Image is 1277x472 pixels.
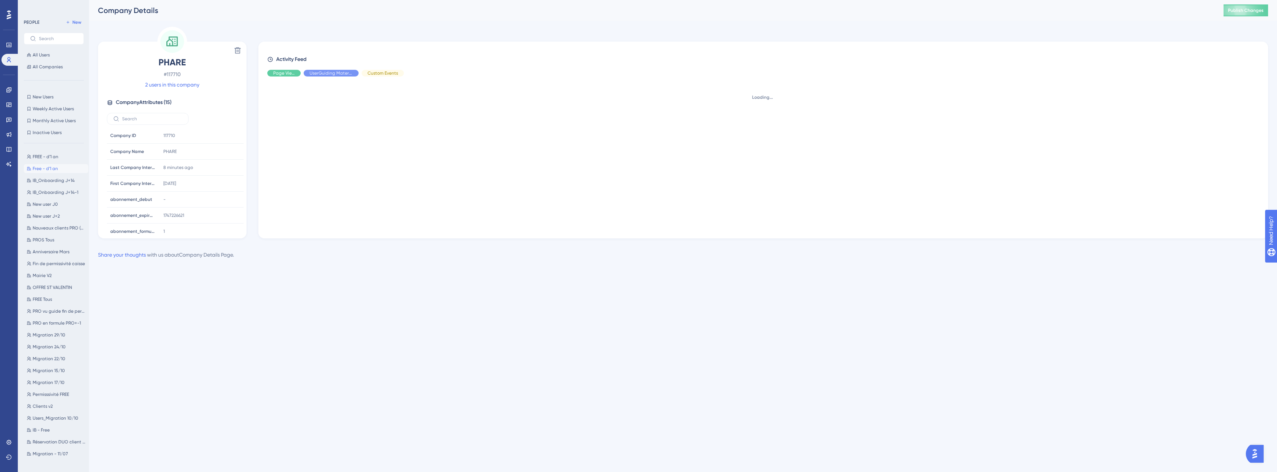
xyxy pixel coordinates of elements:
input: Search [39,36,78,41]
span: Custom Events [368,70,398,76]
button: Clients v2 [24,402,88,411]
button: New user J0 [24,200,88,209]
button: New Users [24,92,84,101]
span: New user J+2 [33,213,60,219]
span: abonnement_expiration [110,212,155,218]
span: Publish Changes [1228,7,1264,13]
button: Mairie V2 [24,271,88,280]
span: New Users [33,94,53,100]
span: Clients v2 [33,403,53,409]
span: PROS Tous [33,237,54,243]
button: PRO vu guide fin de permissivité [24,307,88,316]
button: Permisssivité FREE [24,390,88,399]
div: PEOPLE [24,19,39,25]
span: Activity Feed [276,55,307,64]
button: FREE Tous [24,295,88,304]
iframe: UserGuiding AI Assistant Launcher [1246,443,1268,465]
span: Migration 15/10 [33,368,65,374]
span: Last Company Interaction [110,165,155,170]
span: All Users [33,52,50,58]
button: Nouveaux clients PRO (opération caisse) [24,224,88,232]
div: with us about Company Details Page . [98,250,234,259]
button: Free - d'1 an [24,164,88,173]
span: Company Name [110,149,144,154]
input: Search [122,116,182,121]
span: abonnement_formule [110,228,155,234]
button: Migration - 11/07 [24,449,88,458]
span: Free - d'1 an [33,166,58,172]
span: Users_Migration 10/10 [33,415,78,421]
button: OFFRE ST VALENTIN [24,283,88,292]
button: New [63,18,84,27]
button: New user J+2 [24,212,88,221]
span: Company Attributes ( 15 ) [116,98,172,107]
span: Inactive Users [33,130,62,136]
span: New user J0 [33,201,58,207]
span: PRO vu guide fin de permissivité [33,308,85,314]
button: Fin de permissivité caisse [24,259,88,268]
span: Company ID [110,133,136,139]
span: abonnement_debut [110,196,152,202]
button: All Companies [24,62,84,71]
span: IB - Free [33,427,50,433]
span: New [72,19,81,25]
span: FREE Tous [33,296,52,302]
button: Migration 15/10 [24,366,88,375]
a: 2 users in this company [145,80,199,89]
button: Inactive Users [24,128,84,137]
span: PRO en formule PRO+-1 [33,320,81,326]
button: IB_Onboarding J+14-1 [24,188,88,197]
button: Migration 17/10 [24,378,88,387]
button: Anniversaire Mars [24,247,88,256]
span: 1747226621 [163,212,184,218]
span: Migration 29/10 [33,332,65,338]
span: # 117710 [107,70,238,79]
span: Migration 24/10 [33,344,66,350]
span: Page View [273,70,295,76]
button: Migration 24/10 [24,342,88,351]
button: IB_Onboarding J+14 [24,176,88,185]
button: Migration 29/10 [24,331,88,339]
span: 1 [163,228,165,234]
span: Nouveaux clients PRO (opération caisse) [33,225,85,231]
span: Weekly Active Users [33,106,74,112]
time: [DATE] [163,181,176,186]
span: Mairie V2 [33,273,52,279]
button: Users_Migration 10/10 [24,414,88,423]
button: Monthly Active Users [24,116,84,125]
span: IB_Onboarding J+14-1 [33,189,78,195]
button: Réservation DUO client PRO et PRO+ [24,437,88,446]
span: Need Help? [17,2,46,11]
span: All Companies [33,64,63,70]
span: Permisssivité FREE [33,391,69,397]
button: All Users [24,51,84,59]
span: FREE - d'1 an [33,154,58,160]
a: Share your thoughts [98,252,146,258]
span: Anniversaire Mars [33,249,69,255]
button: Migration 22/10 [24,354,88,363]
span: 117710 [163,133,175,139]
button: IB - Free [24,426,88,434]
span: Monthly Active Users [33,118,76,124]
span: OFFRE ST VALENTIN [33,284,72,290]
span: Migration - 11/07 [33,451,68,457]
span: Migration 22/10 [33,356,65,362]
time: 8 minutes ago [163,165,193,170]
span: Fin de permissivité caisse [33,261,85,267]
span: IB_Onboarding J+14 [33,178,75,183]
div: Loading... [267,94,1258,100]
span: UserGuiding Material [310,70,353,76]
span: Migration 17/10 [33,380,65,385]
span: PHARE [107,56,238,68]
span: First Company Interaction [110,180,155,186]
button: PRO en formule PRO+-1 [24,319,88,328]
span: Réservation DUO client PRO et PRO+ [33,439,85,445]
span: - [163,196,166,202]
button: PROS Tous [24,235,88,244]
div: Company Details [98,5,1205,16]
button: FREE - d'1 an [24,152,88,161]
button: Publish Changes [1224,4,1268,16]
span: PHARE [163,149,177,154]
button: Weekly Active Users [24,104,84,113]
